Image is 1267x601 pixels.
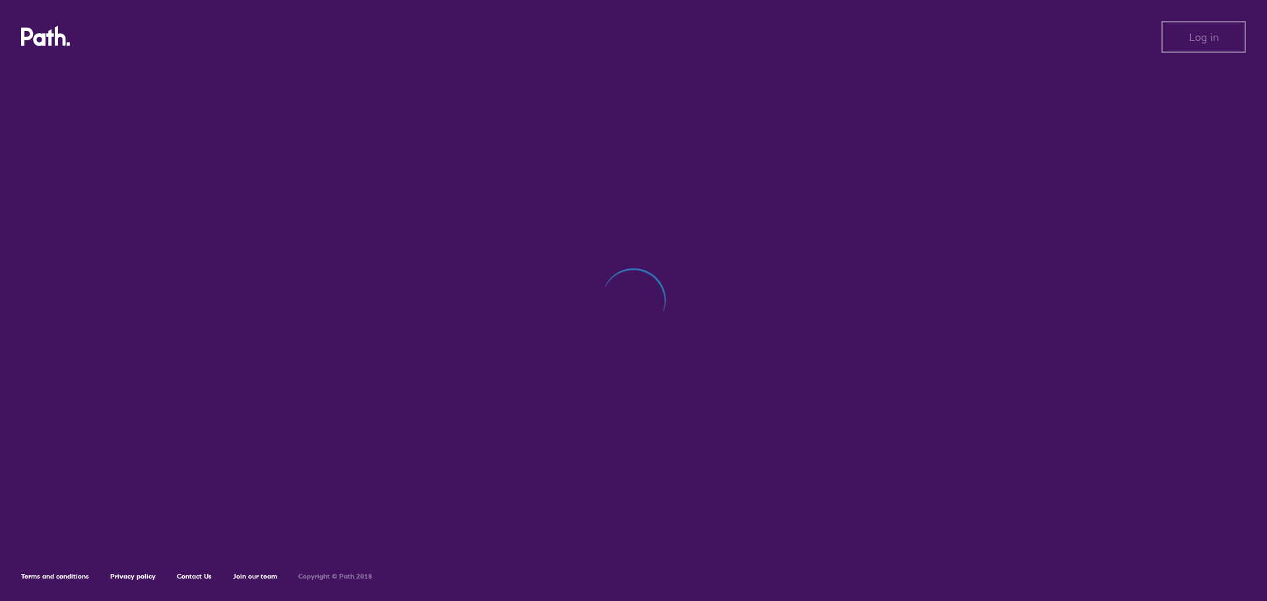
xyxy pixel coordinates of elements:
[1161,21,1246,53] button: Log in
[298,573,372,581] h6: Copyright © Path 2018
[177,572,212,581] a: Contact Us
[21,572,89,581] a: Terms and conditions
[1189,31,1219,43] span: Log in
[233,572,277,581] a: Join our team
[110,572,156,581] a: Privacy policy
